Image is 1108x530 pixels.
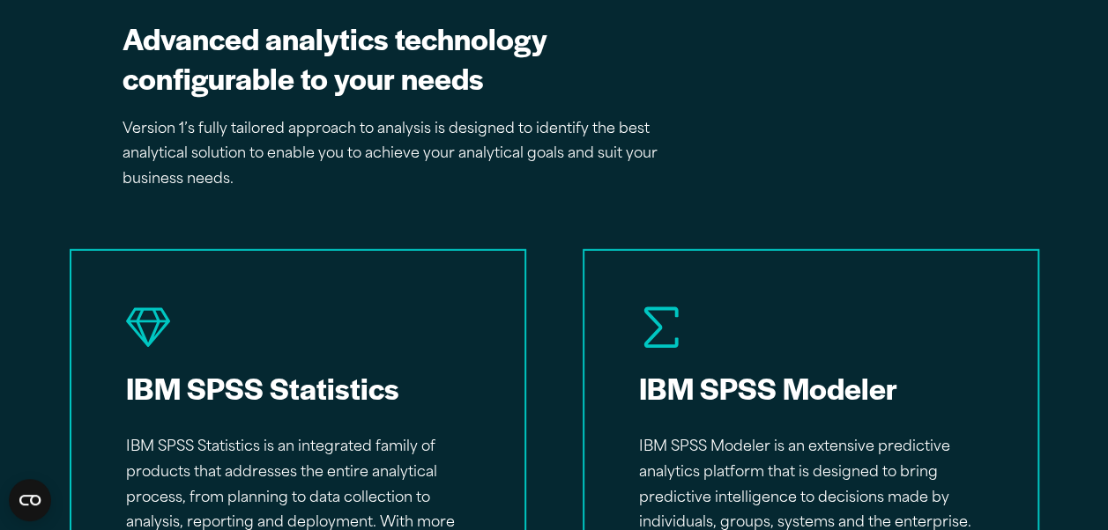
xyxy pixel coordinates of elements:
img: positive products gem [126,305,170,350]
h2: Advanced analytics technology configurable to your needs [123,18,713,98]
p: Version 1’s fully tailored approach to analysis is designed to identify the best analytical solut... [123,117,713,193]
h2: IBM SPSS Statistics [126,368,470,408]
h2: IBM SPSS Modeler [639,368,983,408]
img: positive products sigma [639,305,683,350]
button: Open CMP widget [9,479,51,521]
